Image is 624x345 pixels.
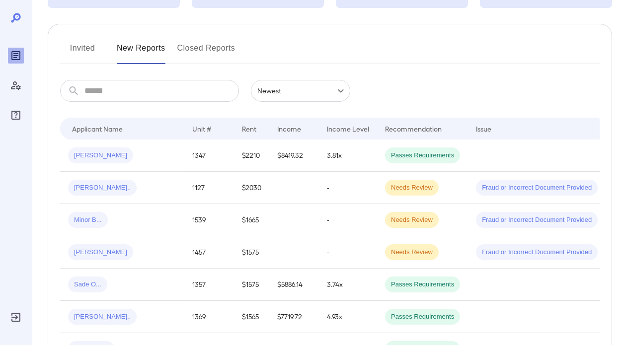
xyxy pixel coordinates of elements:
[476,123,492,135] div: Issue
[385,183,439,193] span: Needs Review
[385,280,460,289] span: Passes Requirements
[476,183,598,193] span: Fraud or Incorrect Document Provided
[476,248,598,257] span: Fraud or Incorrect Document Provided
[8,48,24,64] div: Reports
[184,172,234,204] td: 1127
[277,123,301,135] div: Income
[385,151,460,160] span: Passes Requirements
[476,215,598,225] span: Fraud or Incorrect Document Provided
[319,236,377,269] td: -
[234,301,269,333] td: $1565
[385,123,442,135] div: Recommendation
[319,172,377,204] td: -
[269,301,319,333] td: $7719.72
[8,77,24,93] div: Manage Users
[68,280,107,289] span: Sade O...
[269,269,319,301] td: $5886.14
[192,123,211,135] div: Unit #
[319,269,377,301] td: 3.74x
[234,172,269,204] td: $2030
[251,80,350,102] div: Newest
[8,309,24,325] div: Log Out
[319,301,377,333] td: 4.93x
[177,40,235,64] button: Closed Reports
[269,139,319,172] td: $8419.32
[319,204,377,236] td: -
[319,139,377,172] td: 3.81x
[327,123,369,135] div: Income Level
[184,269,234,301] td: 1357
[68,248,133,257] span: [PERSON_NAME]
[184,301,234,333] td: 1369
[68,312,137,322] span: [PERSON_NAME]..
[385,248,439,257] span: Needs Review
[242,123,258,135] div: Rent
[234,204,269,236] td: $1665
[117,40,165,64] button: New Reports
[234,236,269,269] td: $1575
[8,107,24,123] div: FAQ
[72,123,123,135] div: Applicant Name
[68,151,133,160] span: [PERSON_NAME]
[184,236,234,269] td: 1457
[184,204,234,236] td: 1539
[68,183,137,193] span: [PERSON_NAME]..
[68,215,108,225] span: Minor B...
[234,139,269,172] td: $2210
[60,40,105,64] button: Invited
[385,312,460,322] span: Passes Requirements
[184,139,234,172] td: 1347
[385,215,439,225] span: Needs Review
[234,269,269,301] td: $1575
